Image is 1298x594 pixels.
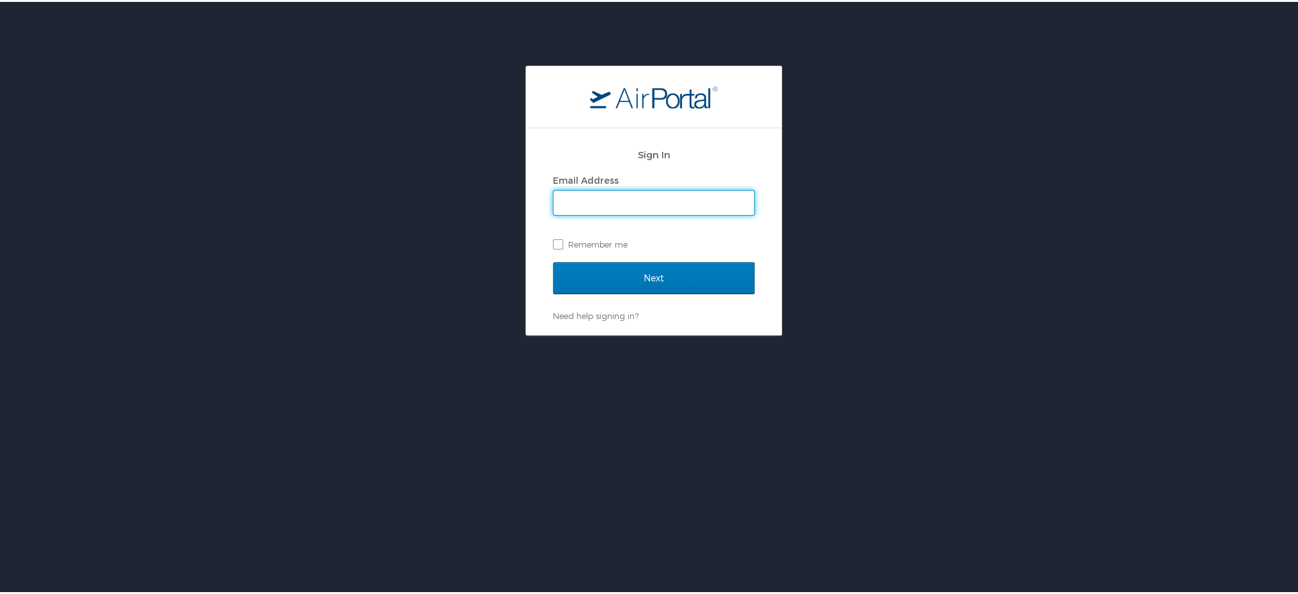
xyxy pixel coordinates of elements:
a: Need help signing in? [553,309,638,319]
input: Next [553,260,755,292]
label: Email Address [553,173,619,184]
img: logo [590,84,718,107]
label: Remember me [553,233,755,252]
h2: Sign In [553,145,755,160]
